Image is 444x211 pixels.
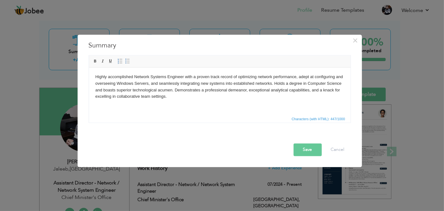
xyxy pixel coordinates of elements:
[352,35,358,46] span: ×
[117,58,124,65] a: Insert/Remove Numbered List
[325,143,351,156] button: Cancel
[107,58,114,65] a: Underline
[99,58,106,65] a: Italic
[290,116,346,122] span: Characters (with HTML): 447/1000
[294,143,322,156] button: Save
[350,35,360,46] button: Close
[89,67,351,115] iframe: Rich Text Editor, summaryEditor
[290,116,347,122] div: Statistics
[124,58,131,65] a: Insert/Remove Bulleted List
[89,41,351,50] h3: Summary
[92,58,99,65] a: Bold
